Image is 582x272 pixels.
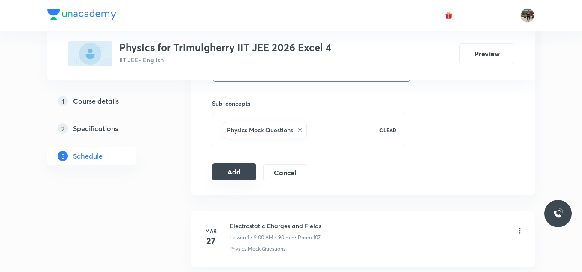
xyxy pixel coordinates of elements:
[520,8,535,23] img: Shrikanth Reddy
[263,164,307,181] button: Cancel
[230,221,321,230] h6: Electrostatic Charges and Fields
[227,125,293,134] h6: Physics Mock Questions
[58,96,68,106] p: 1
[212,99,405,108] h6: Sub-concepts
[119,55,332,64] p: IIT JEE • English
[47,9,116,22] a: Company Logo
[553,208,563,219] img: ttu
[47,9,116,20] img: Company Logo
[459,43,514,64] button: Preview
[445,12,452,19] img: avatar
[73,96,119,106] h5: Course details
[202,235,219,248] h4: 27
[230,234,294,241] p: Lesson 1 • 9:00 AM • 90 min
[212,163,256,180] button: Add
[58,123,68,134] p: 2
[68,41,112,66] img: 2004ED34-2FD0-4A63-9EAC-40DA84009FF3_plus.png
[119,41,332,54] h3: Physics for Trimulgherry IIT JEE 2026 Excel 4
[47,120,164,137] a: 2Specifications
[379,126,396,134] p: CLEAR
[73,123,118,134] h5: Specifications
[202,227,219,235] h6: Mar
[73,151,103,161] h5: Schedule
[294,234,321,241] p: • Room 107
[442,9,455,22] button: avatar
[47,92,164,110] a: 1Course details
[230,245,285,253] p: Physics Mock Questions
[58,151,68,161] p: 3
